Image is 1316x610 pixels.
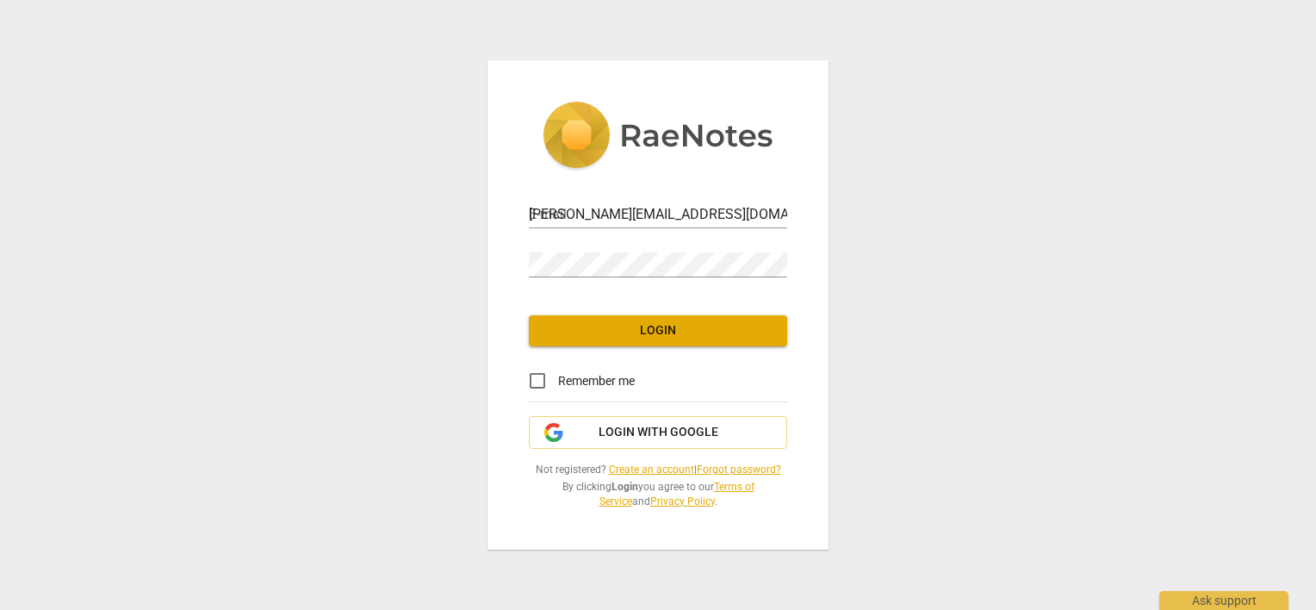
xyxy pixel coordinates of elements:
button: Login with Google [529,416,787,449]
a: Create an account [609,464,694,476]
a: Privacy Policy [650,495,715,507]
span: Login with Google [599,424,718,441]
a: Forgot password? [697,464,781,476]
img: 5ac2273c67554f335776073100b6d88f.svg [543,102,773,172]
span: By clicking you agree to our and . [529,480,787,508]
span: Remember me [558,372,635,390]
button: Login [529,315,787,346]
a: Terms of Service [599,481,754,507]
b: Login [611,481,638,493]
div: Ask support [1159,591,1288,610]
span: Login [543,322,773,339]
span: Not registered? | [529,463,787,477]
